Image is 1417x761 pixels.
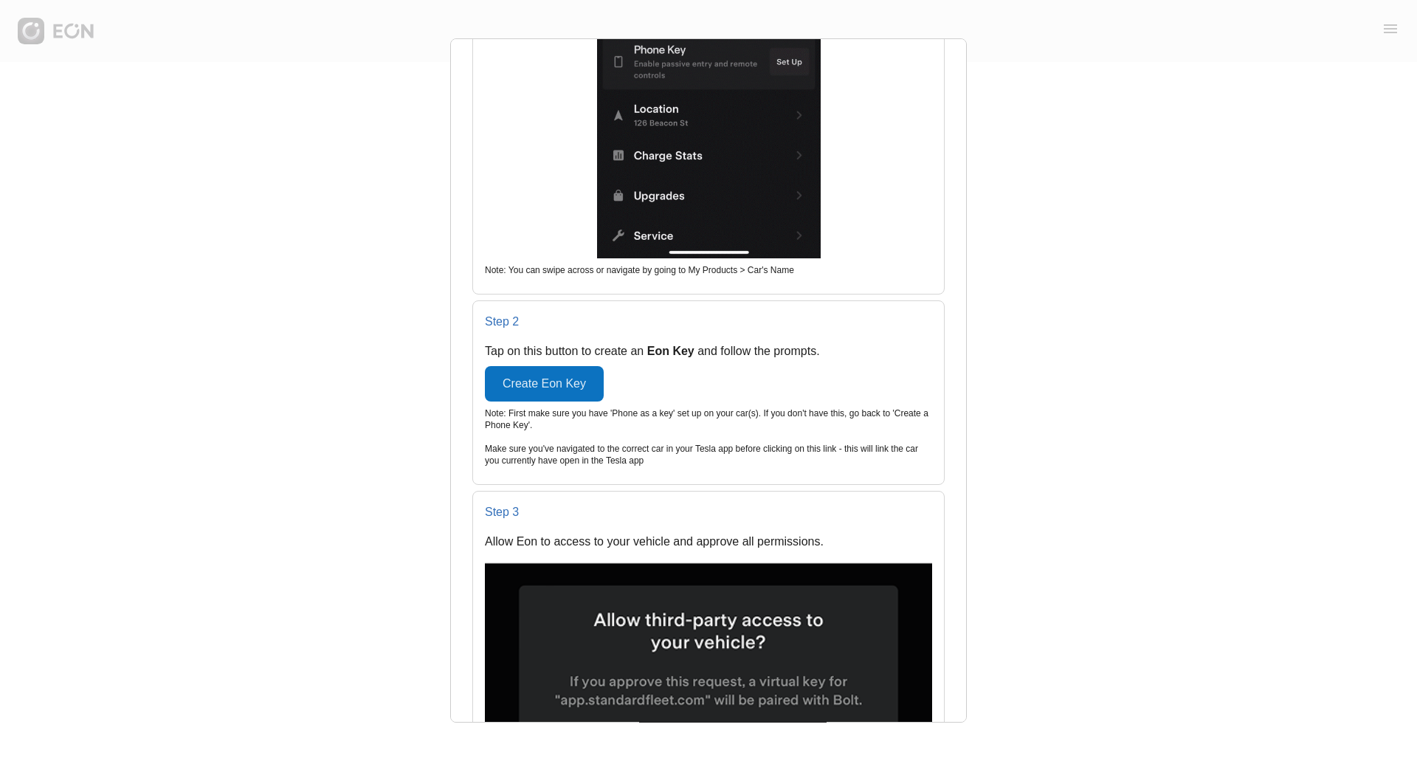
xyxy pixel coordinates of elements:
p: Allow Eon to access to your vehicle and approve all permissions. [485,533,932,551]
p: Note: You can swipe across or navigate by going to My Products > Car's Name [485,264,932,276]
p: Make sure you've navigated to the correct car in your Tesla app before clicking on this link - th... [485,443,932,466]
span: Tap on this button to create an [485,345,647,357]
button: Create Eon Key [485,366,604,402]
span: and follow the prompts. [697,345,819,357]
span: Eon Key [647,345,697,357]
p: Note: First make sure you have 'Phone as a key' set up on your car(s). If you don't have this, go... [485,407,932,431]
p: Step 2 [485,313,932,331]
p: Step 3 [485,503,932,521]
